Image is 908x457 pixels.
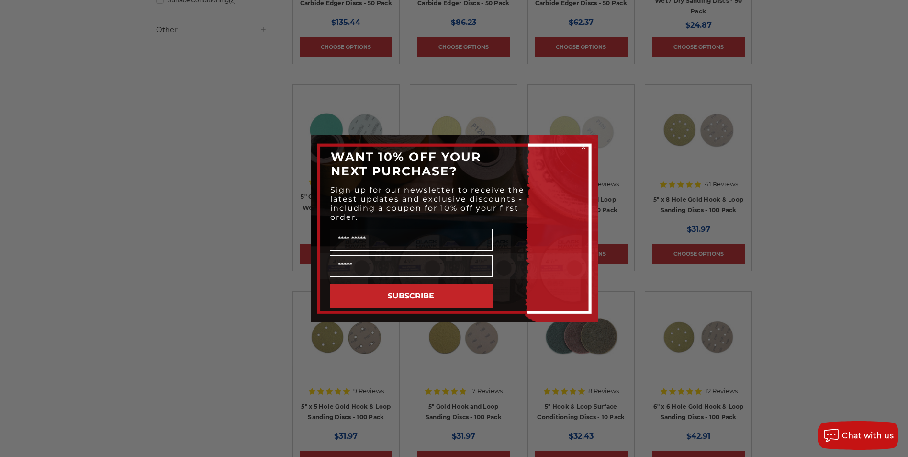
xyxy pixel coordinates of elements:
[331,149,481,178] span: WANT 10% OFF YOUR NEXT PURCHASE?
[818,421,898,450] button: Chat with us
[330,255,493,277] input: Email
[842,431,894,440] span: Chat with us
[330,284,493,308] button: SUBSCRIBE
[330,185,525,222] span: Sign up for our newsletter to receive the latest updates and exclusive discounts - including a co...
[579,142,588,152] button: Close dialog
